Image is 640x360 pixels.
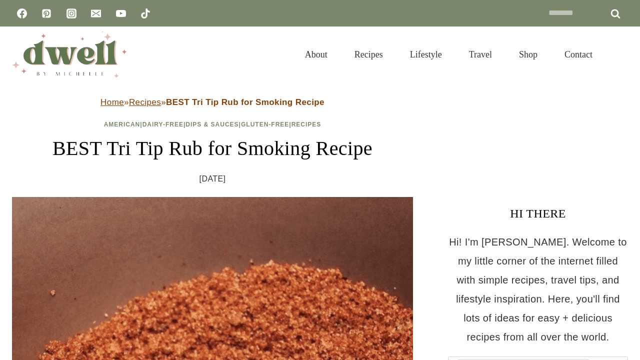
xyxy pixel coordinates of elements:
[291,37,606,72] nav: Primary Navigation
[12,133,413,163] h1: BEST Tri Tip Rub for Smoking Recipe
[111,3,131,23] a: YouTube
[241,121,289,128] a: Gluten-Free
[291,121,321,128] a: Recipes
[100,97,324,107] span: » »
[341,37,396,72] a: Recipes
[448,232,628,346] p: Hi! I'm [PERSON_NAME]. Welcome to my little corner of the internet filled with simple recipes, tr...
[135,3,155,23] a: TikTok
[611,46,628,63] button: View Search Form
[12,3,32,23] a: Facebook
[185,121,238,128] a: Dips & Sauces
[12,31,127,77] img: DWELL by michelle
[455,37,505,72] a: Travel
[551,37,606,72] a: Contact
[199,171,226,186] time: [DATE]
[166,97,324,107] strong: BEST Tri Tip Rub for Smoking Recipe
[36,3,56,23] a: Pinterest
[291,37,341,72] a: About
[100,97,124,107] a: Home
[104,121,321,128] span: | | | |
[129,97,161,107] a: Recipes
[61,3,81,23] a: Instagram
[142,121,183,128] a: Dairy-Free
[448,204,628,222] h3: HI THERE
[104,121,140,128] a: American
[396,37,455,72] a: Lifestyle
[505,37,551,72] a: Shop
[86,3,106,23] a: Email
